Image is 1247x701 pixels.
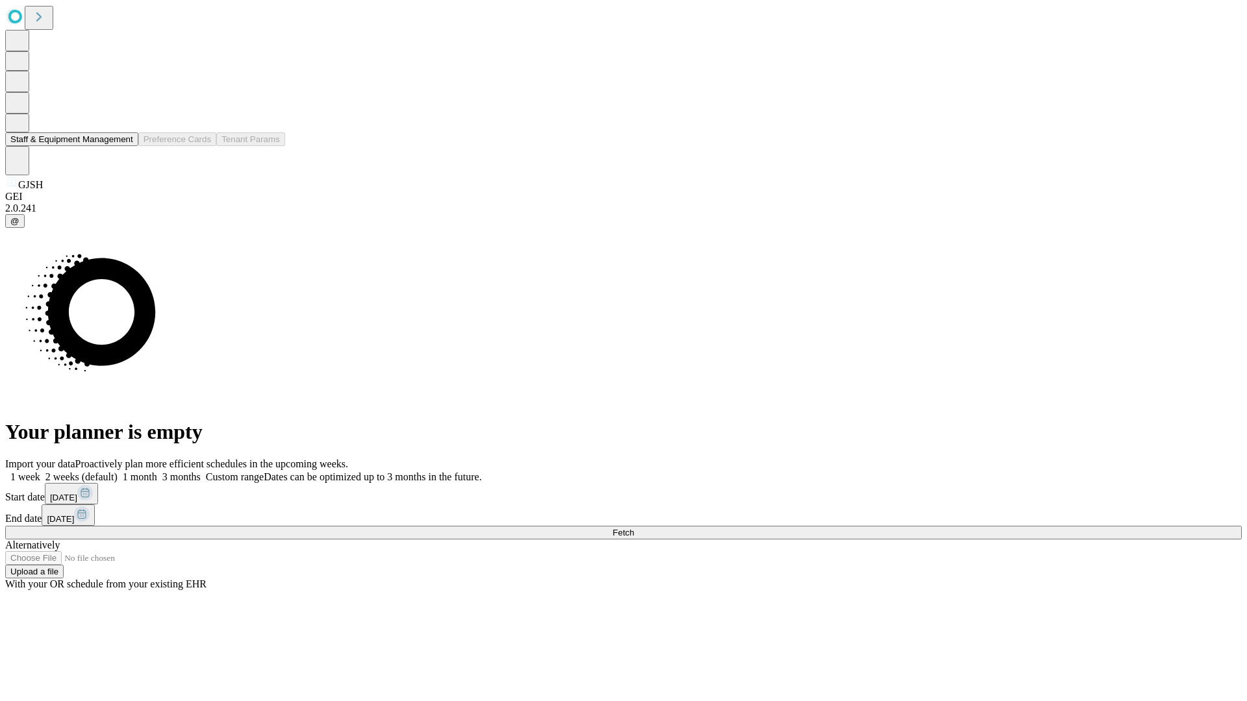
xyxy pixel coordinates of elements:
span: Dates can be optimized up to 3 months in the future. [264,471,481,482]
span: Custom range [206,471,264,482]
button: Preference Cards [138,132,216,146]
span: @ [10,216,19,226]
span: Proactively plan more efficient schedules in the upcoming weeks. [75,458,348,469]
span: 3 months [162,471,201,482]
div: End date [5,504,1242,526]
button: [DATE] [42,504,95,526]
button: Fetch [5,526,1242,539]
span: [DATE] [50,493,77,502]
span: GJSH [18,179,43,190]
div: 2.0.241 [5,203,1242,214]
span: With your OR schedule from your existing EHR [5,578,207,589]
button: Tenant Params [216,132,285,146]
span: [DATE] [47,514,74,524]
button: Upload a file [5,565,64,578]
button: [DATE] [45,483,98,504]
span: Fetch [612,528,634,537]
button: @ [5,214,25,228]
span: 1 month [123,471,157,482]
div: Start date [5,483,1242,504]
span: 2 weeks (default) [45,471,118,482]
span: 1 week [10,471,40,482]
div: GEI [5,191,1242,203]
span: Alternatively [5,539,60,550]
h1: Your planner is empty [5,420,1242,444]
button: Staff & Equipment Management [5,132,138,146]
span: Import your data [5,458,75,469]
